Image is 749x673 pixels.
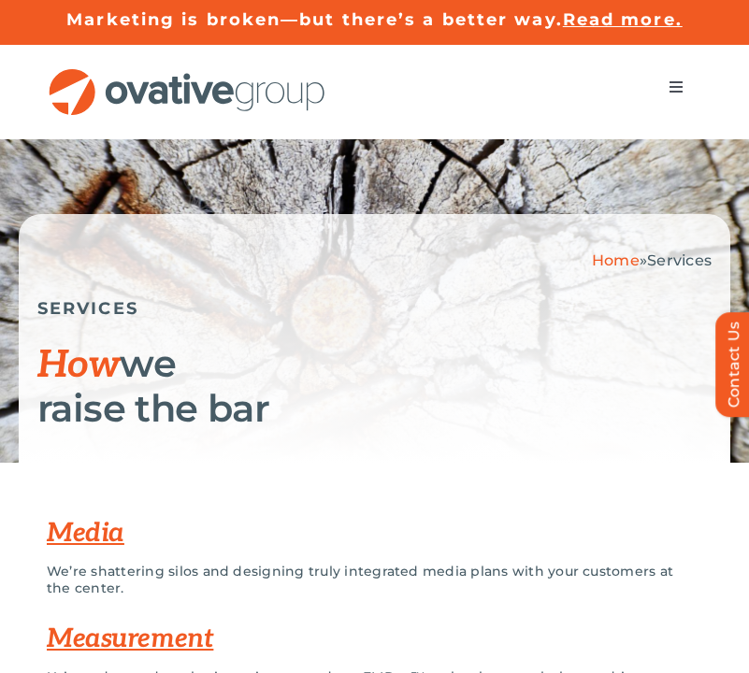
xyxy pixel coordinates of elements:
[47,66,327,84] a: OG_Full_horizontal_RGB
[37,342,712,430] h1: we raise the bar
[650,68,702,106] nav: Menu
[647,251,712,269] span: Services
[47,518,124,549] a: Media
[592,251,640,269] a: Home
[37,343,120,388] span: How
[66,9,563,30] a: Marketing is broken—but there’s a better way.
[37,298,712,319] h5: SERVICES
[592,251,712,269] span: »
[563,9,683,30] a: Read more.
[47,563,674,596] p: We’re shattering silos and designing truly integrated media plans with your customers at the center.
[47,623,213,654] a: Measurement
